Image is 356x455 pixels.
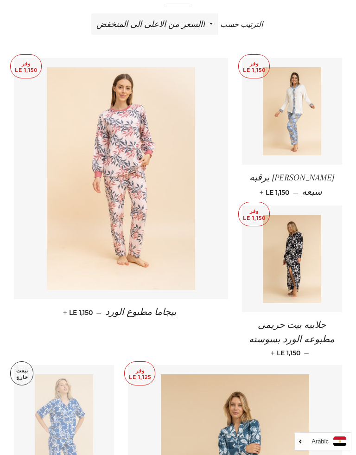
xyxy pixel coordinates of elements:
[239,202,269,226] p: وفر LE 1,150
[311,438,329,444] i: Arabic
[261,188,289,197] span: LE 1,150
[299,436,346,446] a: Arabic
[125,362,155,385] p: وفر LE 1,125
[105,307,177,317] span: بيجاما مطبوع الورد
[242,165,342,206] a: [PERSON_NAME] برقبه سبعه — LE 1,150
[14,299,228,326] a: بيجاما مطبوع الورد — LE 1,150
[273,349,300,357] span: LE 1,150
[249,320,335,345] span: جلابيه بيت حريمى مطبوعه الورد بسوسته
[220,20,263,29] span: الترتيب حسب
[11,55,41,78] p: وفر LE 1,150
[249,173,334,197] span: [PERSON_NAME] برقبه سبعه
[11,362,33,385] p: بيعت خارج
[242,312,342,365] a: جلابيه بيت حريمى مطبوعه الورد بسوسته — LE 1,150
[65,308,93,317] span: LE 1,150
[239,55,269,78] p: وفر LE 1,150
[304,349,309,357] span: —
[293,188,298,197] span: —
[96,308,102,317] span: —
